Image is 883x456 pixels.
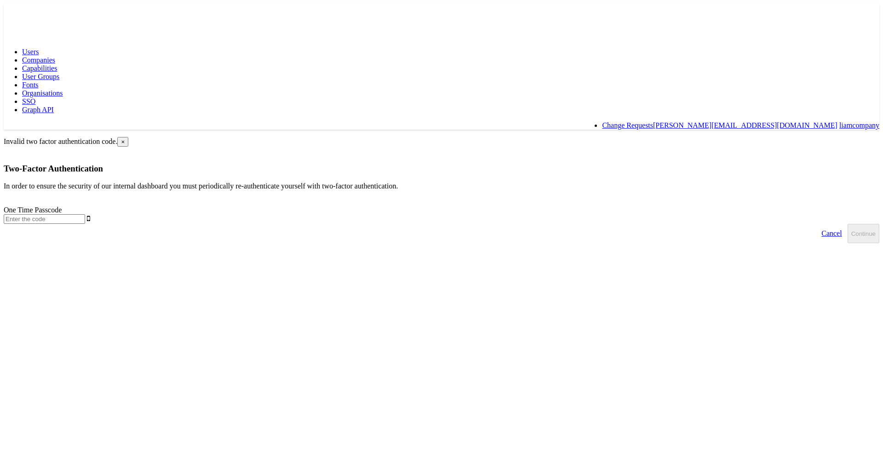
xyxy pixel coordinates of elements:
[848,224,879,243] button: Continue
[653,121,837,129] a: [PERSON_NAME][EMAIL_ADDRESS][DOMAIN_NAME]
[4,137,879,147] div: Invalid two factor authentication code.
[117,137,128,147] button: Close
[4,214,85,224] input: Enter the code
[839,121,879,129] a: liamcompany
[22,48,39,56] a: Users
[22,89,63,97] a: Organisations
[22,97,35,105] a: SSO
[121,138,125,145] span: ×
[602,121,653,129] a: Change Requests
[22,106,54,114] a: Graph API
[22,73,59,80] a: User Groups
[22,81,39,89] a: Fonts
[22,64,57,72] a: Capabilities
[816,224,847,243] a: Cancel
[4,206,62,214] label: One Time Passcode
[4,164,879,174] h3: Two-Factor Authentication
[22,56,55,64] a: Companies
[4,182,879,190] p: In order to ensure the security of our internal dashboard you must periodically re-authenticate y...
